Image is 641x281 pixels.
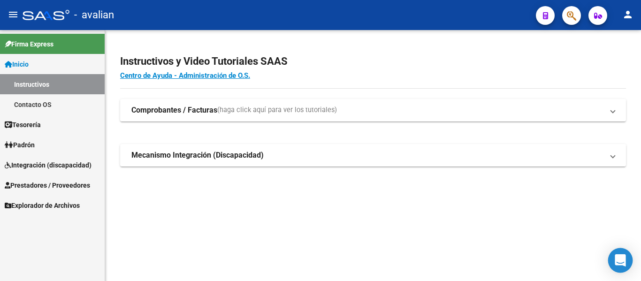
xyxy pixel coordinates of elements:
[120,53,626,70] h2: Instructivos y Video Tutoriales SAAS
[5,39,53,49] span: Firma Express
[5,160,92,170] span: Integración (discapacidad)
[622,9,633,20] mat-icon: person
[8,9,19,20] mat-icon: menu
[131,150,264,160] strong: Mecanismo Integración (Discapacidad)
[120,71,250,80] a: Centro de Ayuda - Administración de O.S.
[120,144,626,167] mat-expansion-panel-header: Mecanismo Integración (Discapacidad)
[5,200,80,211] span: Explorador de Archivos
[5,140,35,150] span: Padrón
[608,248,633,273] div: Open Intercom Messenger
[74,5,114,25] span: - avalian
[5,180,90,190] span: Prestadores / Proveedores
[217,105,337,115] span: (haga click aquí para ver los tutoriales)
[5,120,41,130] span: Tesorería
[5,59,29,69] span: Inicio
[131,105,217,115] strong: Comprobantes / Facturas
[120,99,626,122] mat-expansion-panel-header: Comprobantes / Facturas(haga click aquí para ver los tutoriales)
